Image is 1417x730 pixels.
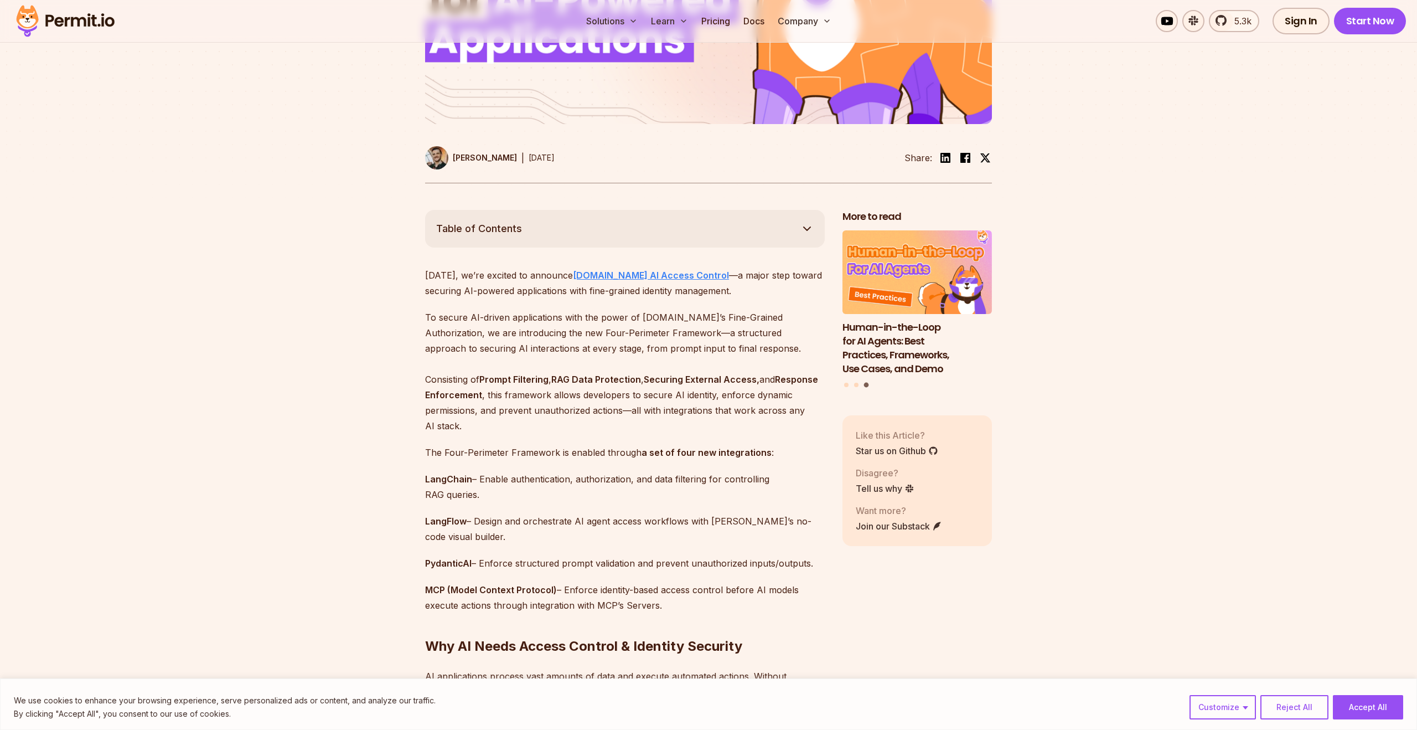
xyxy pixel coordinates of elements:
[425,669,825,715] p: AI applications process vast amounts of data and execute automated actions. Without proper access...
[11,2,120,40] img: Permit logo
[842,230,992,389] div: Posts
[1333,695,1403,719] button: Accept All
[959,151,972,164] img: facebook
[425,582,825,613] p: – Enforce identity-based access control before AI models execute actions through integration with...
[529,153,555,162] time: [DATE]
[425,593,825,655] h2: Why AI Needs Access Control & Identity Security
[425,471,825,502] p: – Enable authentication, authorization, and data filtering for controlling RAG queries.
[856,482,914,495] a: Tell us why
[425,146,517,169] a: [PERSON_NAME]
[863,383,868,388] button: Go to slide 3
[844,383,849,387] button: Go to slide 1
[642,447,772,458] strong: a set of four new integrations
[425,210,825,248] button: Table of Contents
[647,10,692,32] button: Learn
[856,504,942,517] p: Want more?
[479,374,549,385] strong: Prompt Filtering
[1228,14,1251,28] span: 5.3k
[14,707,436,721] p: By clicking "Accept All", you consent to our use of cookies.
[939,151,952,164] img: linkedin
[739,10,769,32] a: Docs
[854,383,859,387] button: Go to slide 2
[842,321,992,376] h3: Human-in-the-Loop for AI Agents: Best Practices, Frameworks, Use Cases, and Demo
[521,151,524,164] div: |
[425,558,472,569] strong: PydanticAI
[842,230,992,376] a: Human-in-the-Loop for AI Agents: Best Practices, Frameworks, Use Cases, and DemoHuman-in-the-Loop...
[425,516,467,527] strong: LangFlow
[425,268,825,299] p: [DATE], we’re excited to announce —a major step toward securing AI-powered applications with fine...
[856,520,942,533] a: Join our Substack
[1209,10,1259,32] a: 5.3k
[697,10,735,32] a: Pricing
[436,221,522,237] span: Table of Contents
[582,10,642,32] button: Solutions
[425,513,825,544] p: – Design and orchestrate AI agent access workflows with [PERSON_NAME]’s no-code visual builder.
[842,210,992,224] h2: More to read
[425,310,825,434] p: To secure AI-driven applications with the power of [DOMAIN_NAME]’s Fine-Grained Authorization, we...
[425,584,557,595] strong: MCP (Model Context Protocol)
[453,152,517,163] p: [PERSON_NAME]
[425,445,825,460] p: The Four-Perimeter Framework is enabled through :
[1334,8,1406,34] a: Start Now
[425,374,818,400] strong: Response Enforcement
[842,230,992,315] img: Human-in-the-Loop for AI Agents: Best Practices, Frameworks, Use Cases, and Demo
[980,152,991,163] img: twitter
[573,270,729,281] a: [DOMAIN_NAME] AI Access Control
[1190,695,1256,719] button: Customize
[1260,695,1328,719] button: Reject All
[425,474,472,485] strong: LangChain
[904,151,932,164] li: Share:
[644,374,759,385] strong: Securing External Access,
[856,429,938,442] p: Like this Article?
[856,466,914,480] p: Disagree?
[773,10,836,32] button: Company
[425,146,448,169] img: Daniel Bass
[551,374,641,385] strong: RAG Data Protection
[1273,8,1330,34] a: Sign In
[425,556,825,571] p: – Enforce structured prompt validation and prevent unauthorized inputs/outputs.
[842,230,992,376] li: 3 of 3
[856,444,938,457] a: Star us on Github
[14,694,436,707] p: We use cookies to enhance your browsing experience, serve personalized ads or content, and analyz...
